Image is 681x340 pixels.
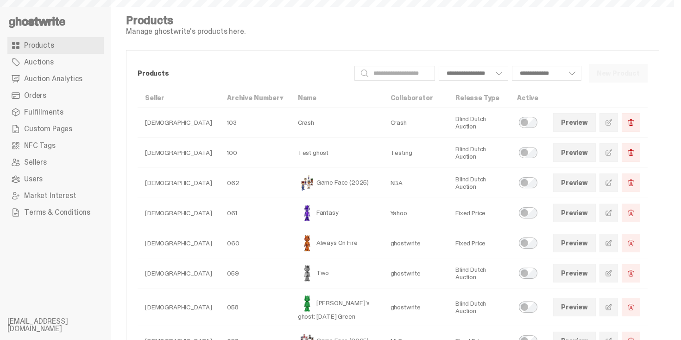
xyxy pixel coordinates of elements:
[220,289,290,326] td: 058
[383,168,448,198] td: NBA
[7,71,104,87] a: Auction Analytics
[7,121,104,137] a: Custom Pages
[622,173,640,192] button: Delete Product
[138,89,220,108] th: Seller
[7,137,104,154] a: NFC Tags
[448,108,510,138] td: Blind Dutch Auction
[24,92,46,99] span: Orders
[24,42,54,49] span: Products
[138,70,347,77] p: Products
[7,187,104,204] a: Market Interest
[7,87,104,104] a: Orders
[383,228,448,258] td: ghostwrite
[448,89,510,108] th: Release Type
[383,138,448,168] td: Testing
[553,204,596,222] a: Preview
[448,138,510,168] td: Blind Dutch Auction
[24,58,54,66] span: Auctions
[24,209,90,216] span: Terms & Conditions
[622,264,640,282] button: Delete Product
[298,173,316,192] img: Game Face (2025)
[138,289,220,326] td: [DEMOGRAPHIC_DATA]
[290,138,383,168] td: Test ghost
[24,159,47,166] span: Sellers
[553,143,596,162] a: Preview
[448,168,510,198] td: Blind Dutch Auction
[24,109,63,116] span: Fulfillments
[290,258,383,289] td: Two
[24,75,82,83] span: Auction Analytics
[290,108,383,138] td: Crash
[298,294,316,313] img: Schrödinger's ghost: Sunday Green
[280,94,283,102] span: ▾
[448,198,510,228] td: Fixed Price
[383,198,448,228] td: Yahoo
[220,168,290,198] td: 062
[622,234,640,252] button: Delete Product
[7,318,119,333] li: [EMAIL_ADDRESS][DOMAIN_NAME]
[290,228,383,258] td: Always On Fire
[383,89,448,108] th: Collaborator
[7,171,104,187] a: Users
[622,204,640,222] button: Delete Product
[220,108,290,138] td: 103
[138,168,220,198] td: [DEMOGRAPHIC_DATA]
[24,175,43,183] span: Users
[448,258,510,289] td: Blind Dutch Auction
[517,94,538,102] a: Active
[7,104,104,121] a: Fulfillments
[220,138,290,168] td: 100
[622,143,640,162] button: Delete Product
[553,264,596,282] a: Preview
[7,54,104,71] a: Auctions
[24,142,56,149] span: NFC Tags
[448,289,510,326] td: Blind Dutch Auction
[553,234,596,252] a: Preview
[622,113,640,132] button: Delete Product
[622,298,640,316] button: Delete Product
[553,173,596,192] a: Preview
[290,289,383,326] td: [PERSON_NAME]'s ghost: [DATE] Green
[126,28,246,35] p: Manage ghostwrite's products here.
[138,258,220,289] td: [DEMOGRAPHIC_DATA]
[138,108,220,138] td: [DEMOGRAPHIC_DATA]
[220,258,290,289] td: 059
[138,198,220,228] td: [DEMOGRAPHIC_DATA]
[138,138,220,168] td: [DEMOGRAPHIC_DATA]
[7,154,104,171] a: Sellers
[290,198,383,228] td: Fantasy
[7,204,104,221] a: Terms & Conditions
[290,89,383,108] th: Name
[138,228,220,258] td: [DEMOGRAPHIC_DATA]
[383,289,448,326] td: ghostwrite
[298,264,316,282] img: Two
[227,94,283,102] a: Archive Number▾
[553,113,596,132] a: Preview
[298,234,316,252] img: Always On Fire
[126,15,246,26] h4: Products
[24,125,72,133] span: Custom Pages
[24,192,76,199] span: Market Interest
[448,228,510,258] td: Fixed Price
[220,228,290,258] td: 060
[298,204,316,222] img: Fantasy
[220,198,290,228] td: 061
[290,168,383,198] td: Game Face (2025)
[383,108,448,138] td: Crash
[383,258,448,289] td: ghostwrite
[7,37,104,54] a: Products
[553,298,596,316] a: Preview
